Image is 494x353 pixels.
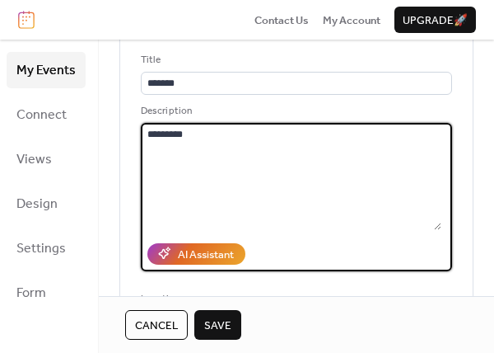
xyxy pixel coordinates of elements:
[16,58,76,84] span: My Events
[323,12,380,29] span: My Account
[147,243,245,265] button: AI Assistant
[403,12,468,29] span: Upgrade 🚀
[7,186,86,222] a: Design
[16,102,67,129] span: Connect
[178,247,234,263] div: AI Assistant
[7,141,86,177] a: Views
[16,191,58,218] span: Design
[141,103,449,120] div: Description
[16,280,46,307] span: Form
[135,318,178,334] span: Cancel
[394,7,476,33] button: Upgrade🚀
[194,310,241,340] button: Save
[7,275,86,311] a: Form
[125,310,188,340] button: Cancel
[204,318,231,334] span: Save
[18,11,35,29] img: logo
[7,52,86,88] a: My Events
[141,291,449,308] div: Location
[7,230,86,266] a: Settings
[141,52,449,68] div: Title
[254,12,309,28] a: Contact Us
[323,12,380,28] a: My Account
[7,96,86,133] a: Connect
[16,147,52,173] span: Views
[141,24,212,40] span: Event details
[254,12,309,29] span: Contact Us
[16,236,66,262] span: Settings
